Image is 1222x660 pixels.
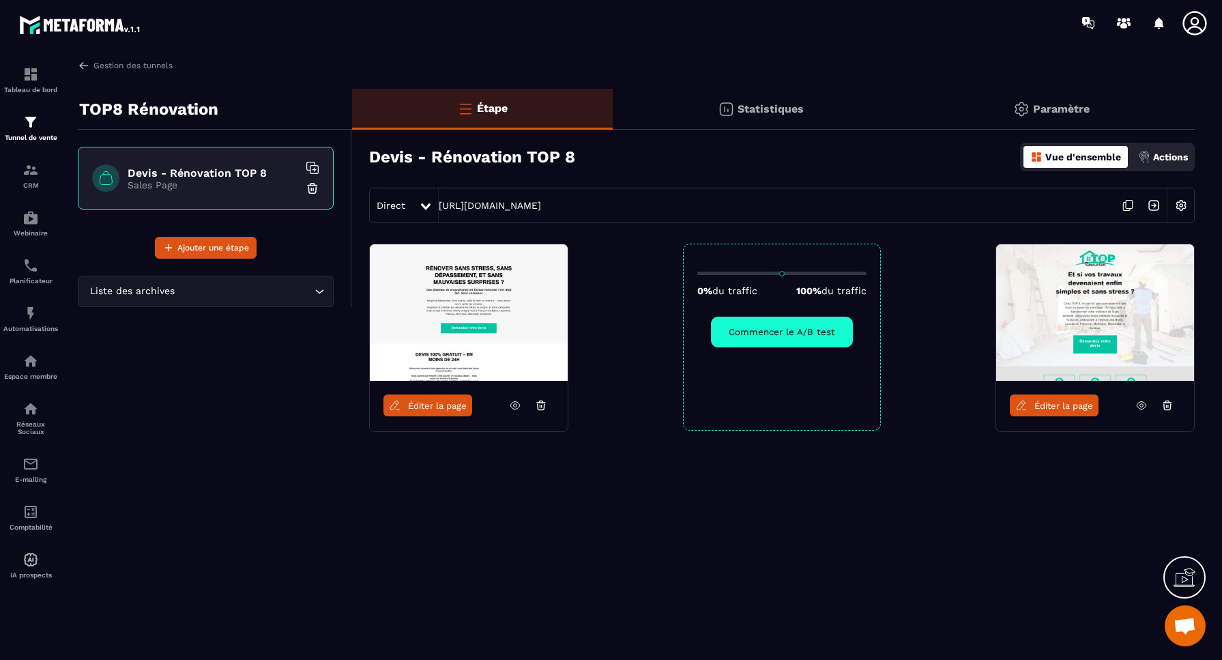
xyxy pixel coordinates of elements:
div: Search for option [78,276,334,307]
a: emailemailE-mailing [3,446,58,493]
span: Éditer la page [408,401,467,411]
img: email [23,456,39,472]
img: image [996,244,1194,381]
p: Webinaire [3,229,58,237]
p: Espace membre [3,373,58,380]
p: Tunnel de vente [3,134,58,141]
span: Liste des archives [87,284,177,299]
img: formation [23,114,39,130]
a: [URL][DOMAIN_NAME] [439,200,541,211]
span: du traffic [712,285,757,296]
img: automations [23,305,39,321]
p: Paramètre [1033,102,1090,115]
a: schedulerschedulerPlanificateur [3,247,58,295]
a: accountantaccountantComptabilité [3,493,58,541]
img: automations [23,551,39,568]
img: stats.20deebd0.svg [718,101,734,117]
a: automationsautomationsEspace membre [3,343,58,390]
p: 0% [697,285,757,296]
img: social-network [23,401,39,417]
img: image [370,244,568,381]
h3: Devis - Rénovation TOP 8 [369,147,575,167]
p: TOP8 Rénovation [79,96,218,123]
img: bars-o.4a397970.svg [457,100,474,117]
p: E-mailing [3,476,58,483]
img: actions.d6e523a2.png [1138,151,1150,163]
a: Éditer la page [383,394,472,416]
img: arrow [78,59,90,72]
input: Search for option [177,284,311,299]
p: Étape [477,102,508,115]
p: Actions [1153,152,1188,162]
img: logo [19,12,142,37]
h6: Devis - Rénovation TOP 8 [128,167,298,180]
p: CRM [3,182,58,189]
p: Tableau de bord [3,86,58,94]
a: Ouvrir le chat [1165,605,1206,646]
p: Automatisations [3,325,58,332]
a: Gestion des tunnels [78,59,173,72]
a: automationsautomationsAutomatisations [3,295,58,343]
a: automationsautomationsWebinaire [3,199,58,247]
img: formation [23,66,39,83]
button: Ajouter une étape [155,237,257,259]
p: Réseaux Sociaux [3,420,58,435]
img: trash [306,182,319,195]
p: Planificateur [3,277,58,285]
p: 100% [796,285,867,296]
img: automations [23,210,39,226]
img: dashboard-orange.40269519.svg [1030,151,1043,163]
img: automations [23,353,39,369]
span: Éditer la page [1034,401,1093,411]
img: scheduler [23,257,39,274]
img: setting-w.858f3a88.svg [1168,192,1194,218]
p: Comptabilité [3,523,58,531]
p: IA prospects [3,571,58,579]
a: formationformationTunnel de vente [3,104,58,152]
a: social-networksocial-networkRéseaux Sociaux [3,390,58,446]
p: Vue d'ensemble [1045,152,1121,162]
a: formationformationTableau de bord [3,56,58,104]
button: Commencer le A/B test [711,317,853,347]
span: Ajouter une étape [177,241,249,255]
p: Statistiques [738,102,804,115]
img: arrow-next.bcc2205e.svg [1141,192,1167,218]
span: Direct [377,200,405,211]
img: setting-gr.5f69749f.svg [1013,101,1030,117]
a: formationformationCRM [3,152,58,199]
p: Sales Page [128,180,298,190]
img: accountant [23,504,39,520]
span: du traffic [821,285,867,296]
a: Éditer la page [1010,394,1099,416]
img: formation [23,162,39,178]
